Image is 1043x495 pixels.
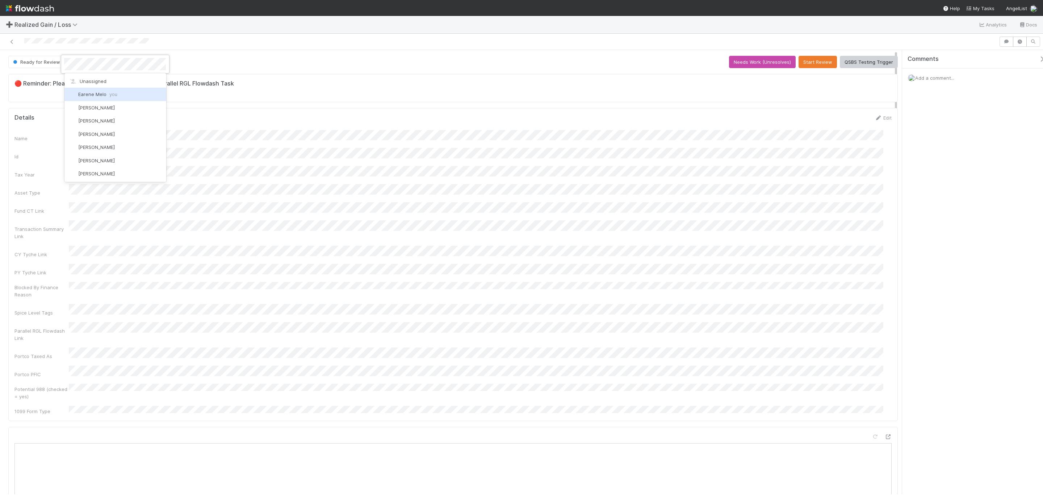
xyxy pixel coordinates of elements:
span: [PERSON_NAME] [78,171,115,176]
span: Unassigned [69,78,106,84]
span: [PERSON_NAME] [78,144,115,150]
span: you [109,91,117,97]
img: avatar_df83acd9-d480-4d6e-a150-67f005a3ea0d.png [69,117,76,125]
span: [PERSON_NAME] [78,131,115,137]
img: avatar_00bac1b4-31d4-408a-a3b3-edb667efc506.png [69,170,76,178]
img: avatar_45ea4894-10ca-450f-982d-dabe3bd75b0b.png [69,144,76,151]
img: avatar_bc42736a-3f00-4d10-a11d-d22e63cdc729.png [69,91,76,98]
span: [PERSON_NAME] [78,118,115,124]
span: [PERSON_NAME] [78,158,115,163]
img: avatar_04ed6c9e-3b93-401c-8c3a-8fad1b1fc72c.png [69,157,76,164]
img: avatar_55a2f090-1307-4765-93b4-f04da16234ba.png [69,104,76,111]
span: Earene Melo [78,91,117,97]
span: [PERSON_NAME] [78,105,115,111]
img: avatar_a30eae2f-1634-400a-9e21-710cfd6f71f0.png [69,130,76,138]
